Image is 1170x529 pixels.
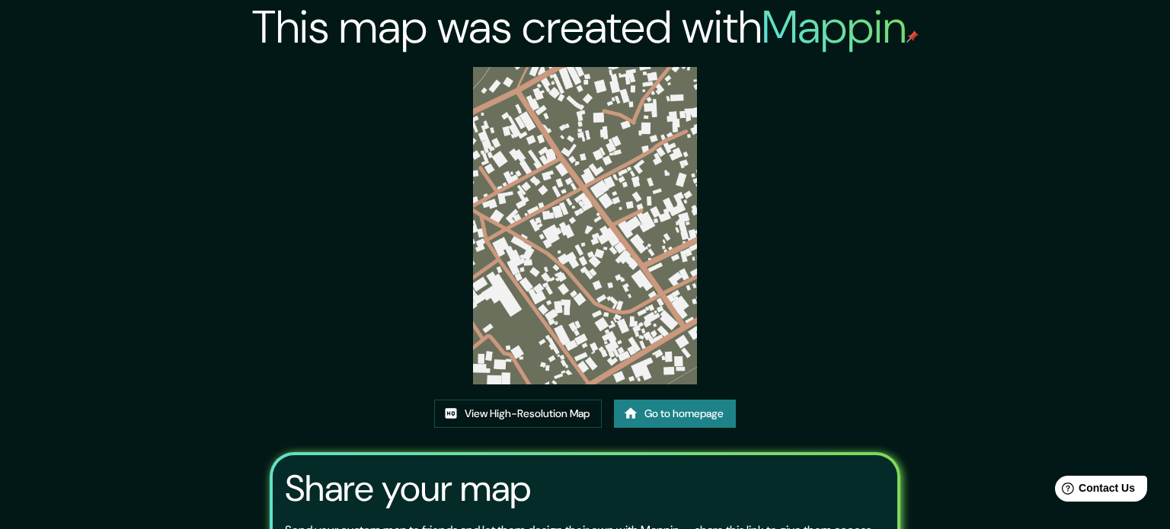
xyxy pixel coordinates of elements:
iframe: Help widget launcher [1034,470,1153,512]
img: mappin-pin [906,30,919,43]
a: View High-Resolution Map [434,400,602,428]
a: Go to homepage [614,400,736,428]
h3: Share your map [285,467,531,510]
img: created-map [473,67,698,384]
